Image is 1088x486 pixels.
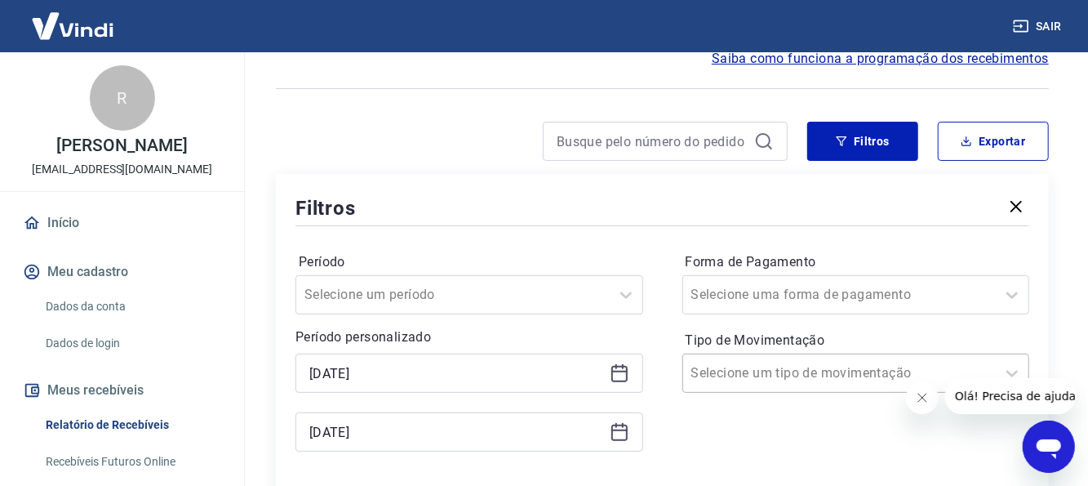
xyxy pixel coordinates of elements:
[807,122,918,161] button: Filtros
[20,205,224,241] a: Início
[39,408,224,442] a: Relatório de Recebíveis
[20,1,126,51] img: Vindi
[295,328,643,347] p: Período personalizado
[686,331,1027,350] label: Tipo de Movimentação
[1010,11,1068,42] button: Sair
[56,137,187,154] p: [PERSON_NAME]
[557,129,748,154] input: Busque pelo número do pedido
[39,327,224,360] a: Dados de login
[906,381,939,414] iframe: Fechar mensagem
[90,65,155,131] div: R
[1023,421,1075,473] iframe: Botão para abrir a janela de mensagens
[309,420,603,444] input: Data final
[309,361,603,386] input: Data inicial
[938,122,1049,161] button: Exportar
[39,290,224,323] a: Dados da conta
[712,49,1049,69] a: Saiba como funciona a programação dos recebimentos
[20,372,224,408] button: Meus recebíveis
[945,378,1075,414] iframe: Mensagem da empresa
[10,11,137,25] span: Olá! Precisa de ajuda?
[20,254,224,290] button: Meu cadastro
[39,445,224,479] a: Recebíveis Futuros Online
[299,252,640,272] label: Período
[686,252,1027,272] label: Forma de Pagamento
[295,195,356,221] h5: Filtros
[32,161,212,178] p: [EMAIL_ADDRESS][DOMAIN_NAME]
